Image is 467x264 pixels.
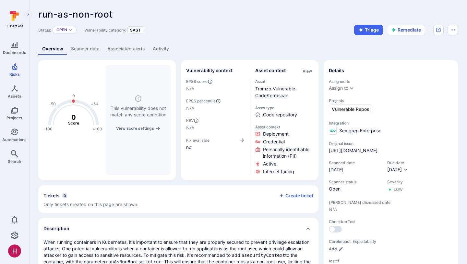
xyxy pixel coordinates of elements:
[110,105,167,118] span: This vulnerability does not match any score condition
[116,126,161,131] button: View score settings
[149,43,173,55] a: Activity
[92,126,102,131] text: +100
[329,104,372,114] a: Vulnerable Repos
[9,72,20,77] span: Risks
[263,146,314,159] span: Click to view evidence
[263,168,294,175] span: Click to view evidence
[329,79,453,84] span: Assigned to
[329,206,453,213] span: N/A
[329,219,453,224] span: CheckboxTest
[329,121,453,125] span: Integration
[103,43,149,55] a: Associated alerts
[329,141,453,146] span: Original issue
[354,25,383,35] button: Triage
[186,144,245,151] span: no
[127,26,143,34] div: SAST
[349,86,354,91] button: Expand dropdown
[329,179,381,184] span: Scanner status
[186,99,245,104] span: EPSS percentile
[255,79,314,84] span: Asset
[84,28,126,33] span: Vulnerability category:
[329,86,348,91] button: Assign to
[279,193,313,199] button: Create ticket
[329,186,381,192] span: Open
[186,138,210,143] span: Fix available
[394,187,403,192] div: Low
[448,25,458,35] button: Options menu
[301,67,313,74] div: Click to view all asset context details
[38,9,113,20] span: run-as-non-root
[329,246,343,251] button: Add
[244,253,285,258] code: securityContext
[329,160,381,165] span: Scanned date
[8,94,21,99] span: Assets
[43,225,69,232] h2: Description
[43,202,138,207] span: Only tickets created on this page are shown.
[8,244,21,257] img: ACg8ocKzQzwPSwOZT_k9C736TfcBpCStqIZdMR9gXOhJgTaH9y_tsw=s96-c
[72,93,75,98] text: 0
[8,159,21,164] span: Search
[329,166,381,173] span: [DATE]
[26,12,30,17] i: Expand navigation menu
[3,50,26,55] span: Dashboards
[255,125,314,129] span: Asset context
[38,43,67,55] a: Overview
[43,192,60,199] h2: Tickets
[186,79,245,84] span: EPSS score
[263,139,285,145] span: Click to view evidence
[38,218,318,239] div: Collapse description
[387,167,402,172] span: [DATE]
[49,101,56,106] text: -50
[387,160,408,173] div: Due date field
[263,112,297,118] span: Code repository
[263,161,276,167] span: Click to view evidence
[6,115,22,120] span: Projects
[301,69,313,73] button: View
[43,126,53,131] text: -100
[329,258,453,263] span: testcf
[387,25,425,35] button: Remediate
[329,147,377,154] a: [URL][DOMAIN_NAME]
[38,43,458,55] div: Vulnerability tabs
[329,67,344,74] h2: Details
[24,10,32,18] button: Expand navigation menu
[62,193,67,198] span: 0
[433,25,444,35] div: Open original issue
[263,131,289,137] span: Click to view evidence
[329,200,453,205] span: [PERSON_NAME] dismissed date
[332,106,369,112] span: Vulnerable Repos
[38,28,51,33] span: Status:
[38,185,318,213] div: Collapse
[329,98,453,103] span: Projects
[67,43,103,55] a: Scanner data
[91,101,98,106] text: +50
[68,121,79,125] text: Score
[255,86,297,98] a: Tromzo-Vulnerable-Code/terrascan
[186,86,245,92] span: N/A
[2,137,27,142] span: Automations
[71,113,76,121] tspan: 0
[329,239,453,244] span: CoreImpact_Exploitability
[116,125,161,131] a: View score settings
[186,118,245,123] span: KEV
[255,105,314,110] span: Asset type
[68,28,72,32] button: Expand dropdown
[387,179,403,184] span: Severity
[38,185,318,213] section: tickets card
[186,125,245,131] span: N/A
[186,67,233,74] h2: Vulnerability context
[387,166,408,173] button: [DATE]
[186,105,245,112] span: N/A
[8,244,21,257] div: Harshil Parikh
[255,67,286,74] h2: Asset context
[339,127,381,134] span: Semgrep Enterprise
[387,160,408,165] span: Due date
[56,27,67,33] button: Open
[61,113,87,125] g: The vulnerability score is based on the parameters defined in the settings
